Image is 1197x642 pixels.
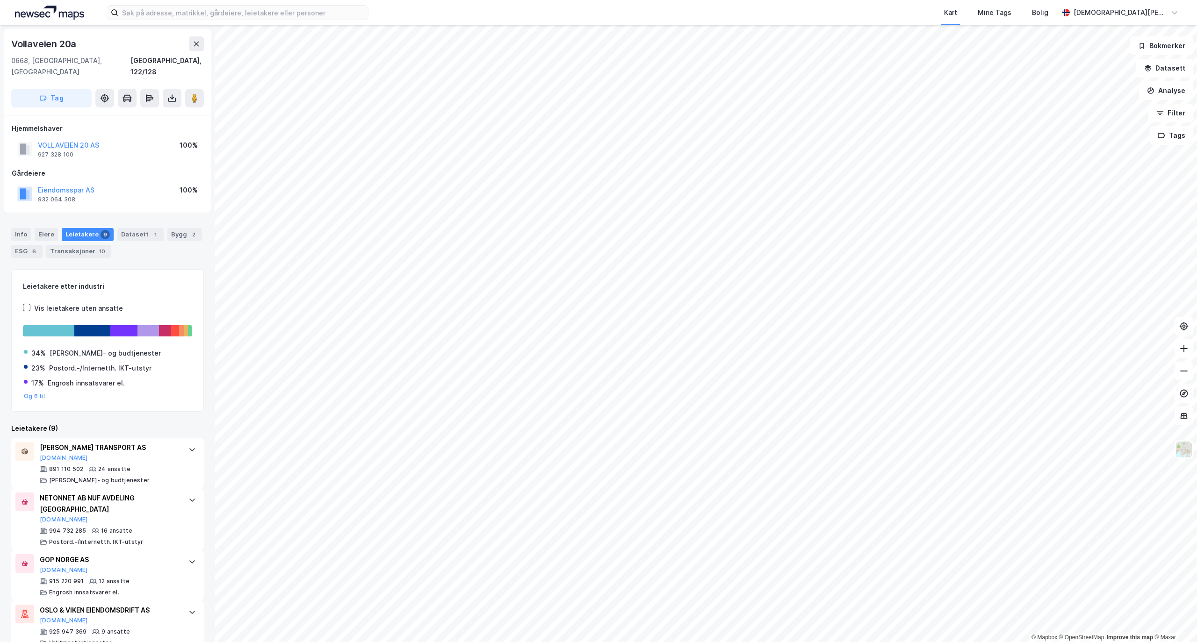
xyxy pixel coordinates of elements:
[49,578,84,585] div: 915 220 991
[49,465,83,473] div: 891 110 502
[49,363,151,374] div: Postord.-/Internetth. IKT-utstyr
[40,492,179,515] div: NETONNET AB NUF AVDELING [GEOGRAPHIC_DATA]
[48,378,125,389] div: Engrosh innsatsvarer el.
[49,628,87,635] div: 925 947 369
[118,6,368,20] input: Søk på adresse, matrikkel, gårdeiere, leietakere eller personer
[11,228,31,241] div: Info
[12,123,203,134] div: Hjemmelshaver
[49,589,119,596] div: Engrosh innsatsvarer el.
[11,55,130,78] div: 0668, [GEOGRAPHIC_DATA], [GEOGRAPHIC_DATA]
[49,538,143,546] div: Postord.-/Internetth. IKT-utstyr
[101,527,132,535] div: 16 ansatte
[98,465,130,473] div: 24 ansatte
[46,245,111,258] div: Transaksjoner
[11,245,43,258] div: ESG
[1074,7,1167,18] div: [DEMOGRAPHIC_DATA][PERSON_NAME]
[40,554,179,565] div: GOP NORGE AS
[189,230,198,239] div: 2
[24,392,45,400] button: Og 6 til
[40,605,179,616] div: OSLO & VIKEN EIENDOMSDRIFT AS
[1148,104,1193,122] button: Filter
[180,140,198,151] div: 100%
[34,303,123,314] div: Vis leietakere uten ansatte
[49,477,150,484] div: [PERSON_NAME]- og budtjenester
[1107,634,1153,641] a: Improve this map
[40,617,88,624] button: [DOMAIN_NAME]
[101,230,110,239] div: 9
[978,7,1011,18] div: Mine Tags
[117,228,164,241] div: Datasett
[1031,634,1057,641] a: Mapbox
[31,348,46,359] div: 34%
[180,185,198,196] div: 100%
[130,55,204,78] div: [GEOGRAPHIC_DATA], 122/128
[38,151,73,158] div: 927 328 100
[101,628,130,635] div: 9 ansatte
[1130,36,1193,55] button: Bokmerker
[15,6,84,20] img: logo.a4113a55bc3d86da70a041830d287a7e.svg
[62,228,114,241] div: Leietakere
[11,36,78,51] div: Vollaveien 20a
[40,454,88,462] button: [DOMAIN_NAME]
[1150,126,1193,145] button: Tags
[1150,597,1197,642] div: Kontrollprogram for chat
[40,442,179,453] div: [PERSON_NAME] TRANSPORT AS
[11,423,204,434] div: Leietakere (9)
[38,196,75,203] div: 932 064 308
[1139,81,1193,100] button: Analyse
[40,566,88,574] button: [DOMAIN_NAME]
[1150,597,1197,642] iframe: Chat Widget
[1175,441,1193,458] img: Z
[1136,59,1193,78] button: Datasett
[40,516,88,523] button: [DOMAIN_NAME]
[49,527,86,535] div: 994 732 285
[944,7,957,18] div: Kart
[35,228,58,241] div: Eiere
[167,228,202,241] div: Bygg
[23,281,192,292] div: Leietakere etter industri
[50,348,161,359] div: [PERSON_NAME]- og budtjenester
[12,168,203,179] div: Gårdeiere
[31,378,44,389] div: 17%
[31,363,45,374] div: 23%
[99,578,130,585] div: 12 ansatte
[11,89,92,107] button: Tag
[29,247,39,256] div: 6
[97,247,107,256] div: 10
[151,230,160,239] div: 1
[1032,7,1048,18] div: Bolig
[1059,634,1104,641] a: OpenStreetMap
